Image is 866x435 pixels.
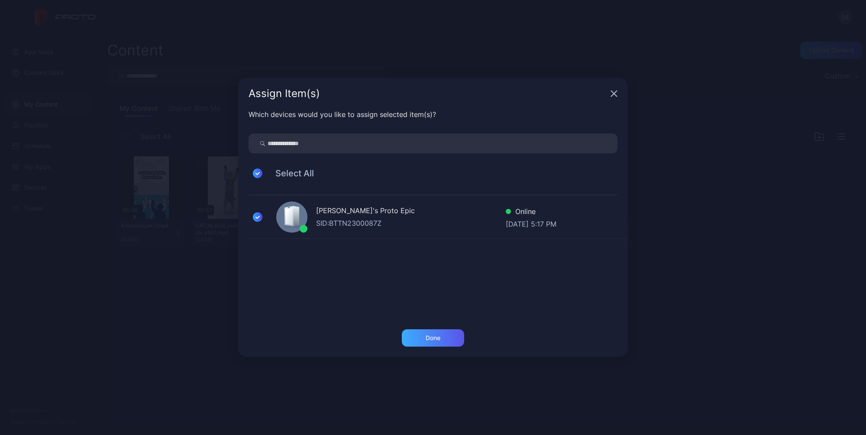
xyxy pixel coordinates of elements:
[426,334,440,341] div: Done
[506,206,556,219] div: Online
[316,205,506,218] div: [PERSON_NAME]'s Proto Epic
[506,219,556,227] div: [DATE] 5:17 PM
[402,329,464,347] button: Done
[249,109,617,120] div: Which devices would you like to assign selected item(s)?
[316,218,506,228] div: SID: BTTN2300087Z
[267,168,314,179] span: Select All
[249,88,607,99] div: Assign Item(s)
